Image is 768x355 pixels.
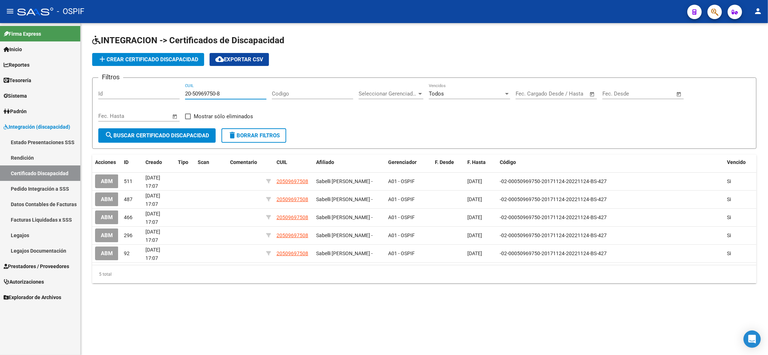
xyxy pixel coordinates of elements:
[124,178,133,184] span: 511
[727,214,731,220] span: Si
[388,250,415,256] span: A01 - OSPIF
[316,232,373,238] span: Sabelli [PERSON_NAME] -
[388,214,415,220] span: A01 - OSPIF
[277,196,308,202] span: 20509697508
[95,192,118,206] button: ABM
[92,265,756,283] div: 5 total
[500,159,516,165] span: Código
[274,155,313,170] datatable-header-cell: CUIL
[467,159,486,165] span: F. Hasta
[6,7,14,15] mat-icon: menu
[727,232,731,238] span: Si
[98,128,216,143] button: Buscar Certificado Discapacidad
[4,107,27,115] span: Padrón
[467,232,482,238] span: [DATE]
[4,76,31,84] span: Tesorería
[101,178,113,185] span: ABM
[727,159,746,165] span: Vencido
[638,90,673,97] input: Fecha fin
[359,90,417,97] span: Seleccionar Gerenciador
[95,159,116,165] span: Acciones
[221,128,286,143] button: Borrar Filtros
[230,159,257,165] span: Comentario
[316,196,373,202] span: Sabelli [PERSON_NAME] -
[95,247,118,260] button: ABM
[105,131,113,139] mat-icon: search
[4,123,70,131] span: Integración (discapacidad)
[145,211,160,225] span: [DATE] 17:07
[467,214,482,220] span: [DATE]
[727,196,731,202] span: Si
[145,175,160,189] span: [DATE] 17:07
[313,155,385,170] datatable-header-cell: Afiliado
[143,155,175,170] datatable-header-cell: Creado
[195,155,227,170] datatable-header-cell: Scan
[95,174,118,188] button: ABM
[435,159,454,165] span: F. Desde
[388,232,415,238] span: A01 - OSPIF
[178,159,188,165] span: Tipo
[175,155,195,170] datatable-header-cell: Tipo
[500,232,607,238] span: -02-00050969750-20171124-20221124-BS-427
[500,178,607,184] span: -02-00050969750-20171124-20221124-BS-427
[4,61,30,69] span: Reportes
[198,159,209,165] span: Scan
[171,112,179,121] button: Open calendar
[4,92,27,100] span: Sistema
[500,214,607,220] span: -02-00050969750-20171124-20221124-BS-427
[467,178,482,184] span: [DATE]
[121,155,143,170] datatable-header-cell: ID
[215,55,224,63] mat-icon: cloud_download
[497,155,724,170] datatable-header-cell: Código
[602,90,632,97] input: Fecha inicio
[385,155,432,170] datatable-header-cell: Gerenciador
[101,232,113,239] span: ABM
[316,214,373,220] span: Sabelli [PERSON_NAME] -
[92,53,204,66] button: Crear Certificado Discapacidad
[227,155,263,170] datatable-header-cell: Comentario
[388,196,415,202] span: A01 - OSPIF
[551,90,586,97] input: Fecha fin
[4,278,44,286] span: Autorizaciones
[464,155,497,170] datatable-header-cell: F. Hasta
[277,159,287,165] span: CUIL
[101,250,113,257] span: ABM
[145,247,160,261] span: [DATE] 17:07
[101,196,113,203] span: ABM
[194,112,253,121] span: Mostrar sólo eliminados
[429,90,444,97] span: Todos
[467,196,482,202] span: [DATE]
[124,159,129,165] span: ID
[105,132,209,139] span: Buscar Certificado Discapacidad
[388,159,417,165] span: Gerenciador
[388,178,415,184] span: A01 - OSPIF
[4,262,69,270] span: Prestadores / Proveedores
[228,131,237,139] mat-icon: delete
[277,250,308,256] span: 20509697508
[516,90,545,97] input: Fecha inicio
[57,4,84,19] span: - OSPIF
[588,90,597,98] button: Open calendar
[744,330,761,348] div: Open Intercom Messenger
[98,113,127,119] input: Fecha inicio
[724,155,756,170] datatable-header-cell: Vencido
[98,55,107,63] mat-icon: add
[134,113,169,119] input: Fecha fin
[277,178,308,184] span: 20509697508
[500,196,607,202] span: -02-00050969750-20171124-20221124-BS-427
[95,228,118,242] button: ABM
[4,30,41,38] span: Firma Express
[210,53,269,66] button: Exportar CSV
[228,132,280,139] span: Borrar Filtros
[124,250,130,256] span: 92
[124,232,133,238] span: 296
[277,232,308,238] span: 20509697508
[92,35,284,45] span: INTEGRACION -> Certificados de Discapacidad
[727,178,731,184] span: Si
[145,193,160,207] span: [DATE] 17:07
[95,210,118,224] button: ABM
[4,45,22,53] span: Inicio
[101,214,113,221] span: ABM
[277,214,308,220] span: 20509697508
[4,293,61,301] span: Explorador de Archivos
